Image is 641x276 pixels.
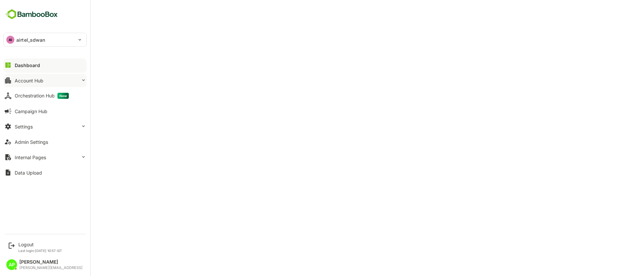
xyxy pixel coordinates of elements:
[3,89,87,102] button: Orchestration HubNew
[3,104,87,118] button: Campaign Hub
[3,74,87,87] button: Account Hub
[18,242,62,247] div: Logout
[15,170,42,176] div: Data Upload
[3,8,60,21] img: BambooboxFullLogoMark.5f36c76dfaba33ec1ec1367b70bb1252.svg
[3,120,87,133] button: Settings
[57,93,69,99] span: New
[3,151,87,164] button: Internal Pages
[15,155,46,160] div: Internal Pages
[15,93,69,99] div: Orchestration Hub
[15,124,33,129] div: Settings
[15,78,43,83] div: Account Hub
[16,36,45,43] p: airtel_sdwan
[3,58,87,72] button: Dashboard
[15,108,47,114] div: Campaign Hub
[15,139,48,145] div: Admin Settings
[4,33,86,46] div: AIairtel_sdwan
[6,36,14,44] div: AI
[19,266,82,270] div: [PERSON_NAME][EMAIL_ADDRESS]
[6,259,17,270] div: AP
[3,135,87,149] button: Admin Settings
[18,249,62,253] p: Last login: [DATE] 10:57 IST
[3,166,87,179] button: Data Upload
[15,62,40,68] div: Dashboard
[19,259,82,265] div: [PERSON_NAME]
